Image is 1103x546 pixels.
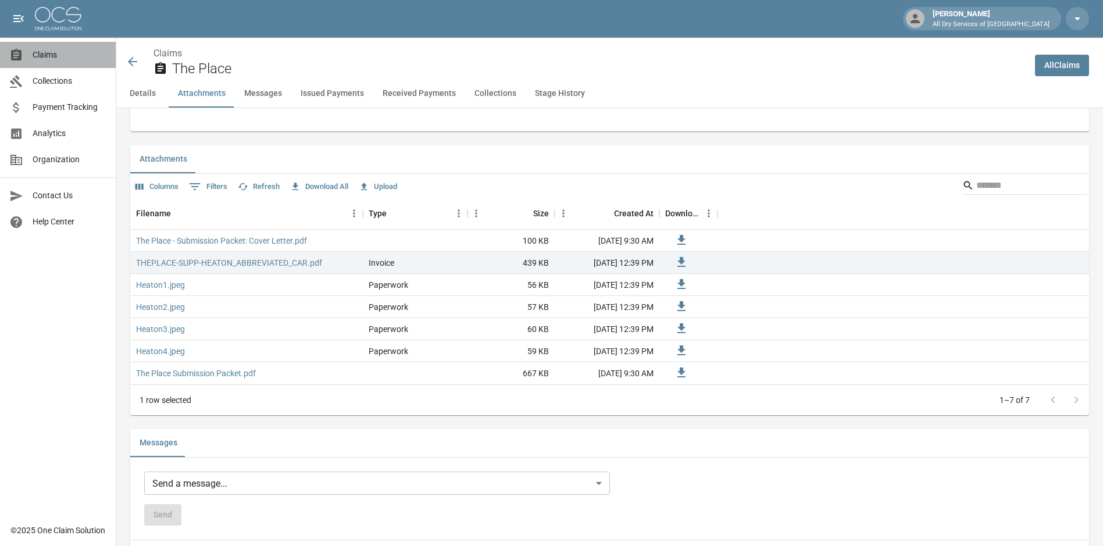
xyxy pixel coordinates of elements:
[555,362,659,384] div: [DATE] 9:30 AM
[467,296,555,318] div: 57 KB
[33,101,106,113] span: Payment Tracking
[287,178,351,196] button: Download All
[291,80,373,108] button: Issued Payments
[345,205,363,222] button: Menu
[356,178,400,196] button: Upload
[450,205,467,222] button: Menu
[659,197,718,230] div: Download
[154,47,1026,60] nav: breadcrumb
[369,345,408,357] div: Paperwork
[7,7,30,30] button: open drawer
[369,301,408,313] div: Paperwork
[130,145,1089,173] div: related-list tabs
[33,75,106,87] span: Collections
[665,197,700,230] div: Download
[533,197,549,230] div: Size
[526,80,594,108] button: Stage History
[555,318,659,340] div: [DATE] 12:39 PM
[363,197,467,230] div: Type
[130,429,1089,457] div: related-list tabs
[136,197,171,230] div: Filename
[235,80,291,108] button: Messages
[467,230,555,252] div: 100 KB
[467,252,555,274] div: 439 KB
[555,205,572,222] button: Menu
[928,8,1054,29] div: [PERSON_NAME]
[465,80,526,108] button: Collections
[555,274,659,296] div: [DATE] 12:39 PM
[700,205,718,222] button: Menu
[369,257,394,269] div: Invoice
[467,340,555,362] div: 59 KB
[467,318,555,340] div: 60 KB
[235,178,283,196] button: Refresh
[136,367,256,379] a: The Place Submission Packet.pdf
[369,279,408,291] div: Paperwork
[555,197,659,230] div: Created At
[136,301,185,313] a: Heaton2.jpeg
[33,190,106,202] span: Contact Us
[130,145,197,173] button: Attachments
[33,216,106,228] span: Help Center
[933,20,1050,30] p: All Dry Services of [GEOGRAPHIC_DATA]
[144,472,610,495] div: Send a message...
[962,176,1087,197] div: Search
[116,80,169,108] button: Details
[614,197,654,230] div: Created At
[116,80,1103,108] div: anchor tabs
[133,178,181,196] button: Select columns
[130,197,363,230] div: Filename
[140,394,191,406] div: 1 row selected
[555,340,659,362] div: [DATE] 12:39 PM
[154,48,182,59] a: Claims
[169,80,235,108] button: Attachments
[33,49,106,61] span: Claims
[555,252,659,274] div: [DATE] 12:39 PM
[467,362,555,384] div: 667 KB
[136,235,307,247] a: The Place - Submission Packet: Cover Letter.pdf
[369,197,387,230] div: Type
[555,230,659,252] div: [DATE] 9:30 AM
[186,177,230,196] button: Show filters
[172,60,1026,77] h2: The Place
[1000,394,1030,406] p: 1–7 of 7
[33,127,106,140] span: Analytics
[136,279,185,291] a: Heaton1.jpeg
[1035,55,1089,76] a: AllClaims
[373,80,465,108] button: Received Payments
[555,296,659,318] div: [DATE] 12:39 PM
[369,323,408,335] div: Paperwork
[10,524,105,536] div: © 2025 One Claim Solution
[130,429,187,457] button: Messages
[33,154,106,166] span: Organization
[35,7,81,30] img: ocs-logo-white-transparent.png
[467,274,555,296] div: 56 KB
[467,197,555,230] div: Size
[136,345,185,357] a: Heaton4.jpeg
[136,257,322,269] a: THEPLACE-SUPP-HEATON_ABBREVIATED_CAR.pdf
[136,323,185,335] a: Heaton3.jpeg
[467,205,485,222] button: Menu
